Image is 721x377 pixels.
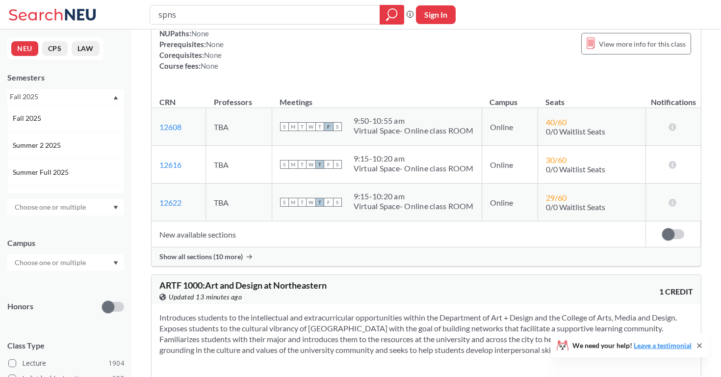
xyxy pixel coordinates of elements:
[159,280,327,291] span: ARTF 1000 : Art and Design at Northeastern
[159,122,181,132] a: 12608
[10,257,92,269] input: Choose one or multiple
[113,96,118,100] svg: Dropdown arrow
[324,160,333,169] span: F
[546,193,566,202] span: 29 / 60
[354,201,474,211] div: Virtual Space- Online class ROOM
[298,198,307,207] span: T
[206,146,272,184] td: TBA
[42,41,68,56] button: CPS
[324,198,333,207] span: F
[206,184,272,221] td: TBA
[354,116,474,126] div: 9:50 - 10:55 am
[646,87,701,108] th: Notifications
[13,167,71,178] span: Summer Full 2025
[416,5,456,24] button: Sign In
[546,164,605,174] span: 0/0 Waitlist Seats
[289,160,298,169] span: M
[634,341,692,350] a: Leave a testimonial
[354,126,474,135] div: Virtual Space- Online class ROOM
[354,191,474,201] div: 9:15 - 10:20 am
[7,340,124,351] span: Class Type
[333,198,342,207] span: S
[206,87,272,108] th: Professors
[13,140,63,151] span: Summer 2 2025
[386,8,398,22] svg: magnifying glass
[307,198,315,207] span: W
[152,247,701,266] div: Show all sections (10 more)
[191,29,209,38] span: None
[204,51,222,59] span: None
[289,122,298,131] span: M
[206,108,272,146] td: TBA
[8,357,124,370] label: Lecture
[315,122,324,131] span: T
[159,252,243,261] span: Show all sections (10 more)
[159,97,176,108] div: CRN
[7,89,124,105] div: Fall 2025Dropdown arrowFall 2025Summer 2 2025Summer Full 2025Summer 1 2025Spring 2025Fall 2024Sum...
[113,206,118,210] svg: Dropdown arrow
[280,198,289,207] span: S
[72,41,100,56] button: LAW
[572,342,692,349] span: We need your help!
[546,127,605,136] span: 0/0 Waitlist Seats
[7,238,124,248] div: Campus
[159,160,181,169] a: 12616
[157,6,373,23] input: Class, professor, course number, "phrase"
[206,40,224,49] span: None
[482,87,538,108] th: Campus
[333,122,342,131] span: S
[108,358,124,369] span: 1904
[354,154,474,163] div: 9:15 - 10:20 am
[538,87,645,108] th: Seats
[315,198,324,207] span: T
[546,117,566,127] span: 40 / 60
[272,87,482,108] th: Meetings
[354,163,474,173] div: Virtual Space- Online class ROOM
[159,28,224,71] div: NUPaths: Prerequisites: Corequisites: Course fees:
[201,61,218,70] span: None
[324,122,333,131] span: F
[659,286,693,297] span: 1 CREDIT
[482,108,538,146] td: Online
[482,146,538,184] td: Online
[280,160,289,169] span: S
[169,292,242,302] span: Updated 13 minutes ago
[333,160,342,169] span: S
[280,122,289,131] span: S
[159,198,181,207] a: 12622
[113,261,118,265] svg: Dropdown arrow
[289,198,298,207] span: M
[482,184,538,221] td: Online
[7,254,124,271] div: Dropdown arrow
[298,122,307,131] span: T
[10,91,112,102] div: Fall 2025
[599,38,686,50] span: View more info for this class
[546,202,605,212] span: 0/0 Waitlist Seats
[298,160,307,169] span: T
[315,160,324,169] span: T
[380,5,404,25] div: magnifying glass
[10,201,92,213] input: Choose one or multiple
[307,160,315,169] span: W
[152,221,646,247] td: New available sections
[159,312,693,355] section: Introduces students to the intellectual and extracurricular opportunities within the Department o...
[546,155,566,164] span: 30 / 60
[7,199,124,215] div: Dropdown arrow
[13,113,43,124] span: Fall 2025
[11,41,38,56] button: NEU
[307,122,315,131] span: W
[7,72,124,83] div: Semesters
[7,301,33,312] p: Honors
